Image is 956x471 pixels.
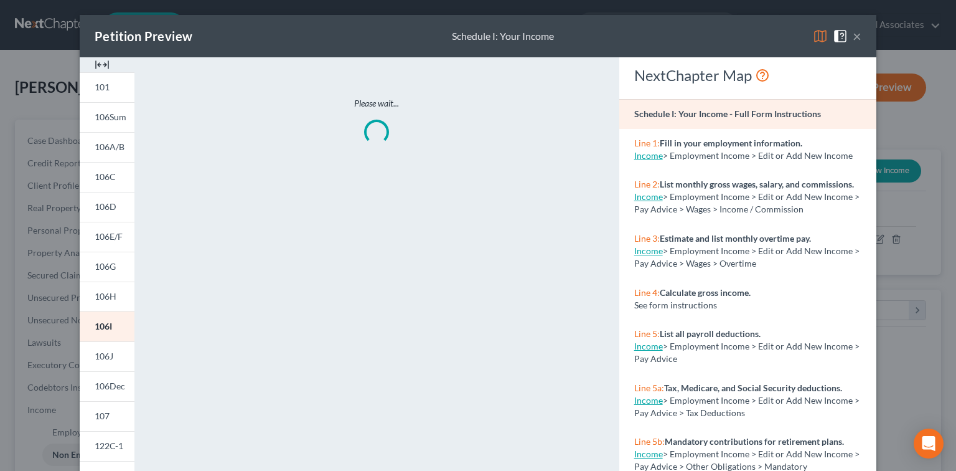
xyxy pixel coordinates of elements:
strong: List all payroll deductions. [660,328,761,339]
a: 106G [80,252,134,282]
a: Income [634,191,663,202]
a: 122C-1 [80,431,134,461]
span: 106G [95,261,116,272]
img: map-eea8200ae884c6f1103ae1953ef3d486a96c86aabb227e865a55264e3737af1f.svg [813,29,828,44]
span: Line 1: [634,138,660,148]
span: 106Dec [95,381,125,391]
span: 106I [95,321,112,331]
div: NextChapter Map [634,65,861,85]
a: 106Dec [80,371,134,401]
div: Open Intercom Messenger [914,429,944,459]
a: 106A/B [80,132,134,162]
a: 107 [80,401,134,431]
span: 106E/F [95,231,123,242]
a: Income [634,449,663,459]
span: Line 2: [634,179,660,189]
span: 106D [95,201,116,212]
span: 106Sum [95,112,126,122]
div: Petition Preview [95,27,192,45]
span: Line 5: [634,328,660,339]
div: Schedule I: Your Income [452,29,554,44]
a: Income [634,245,663,256]
img: help-close-5ba153eb36485ed6c1ea00a893f15db1cb9b99d6cae46e1a8edb6c62d00a1a76.svg [833,29,848,44]
p: Please wait... [187,97,566,110]
a: 106D [80,192,134,222]
span: Line 5b: [634,436,665,447]
a: 106C [80,162,134,192]
a: 106H [80,282,134,312]
span: > Employment Income > Edit or Add New Income > Pay Advice [634,341,860,364]
span: Line 5a: [634,383,664,393]
span: > Employment Income > Edit or Add New Income > Pay Advice > Wages > Overtime [634,245,860,269]
span: 107 [95,411,110,421]
a: Income [634,150,663,161]
span: Line 4: [634,287,660,298]
strong: Calculate gross income. [660,287,751,298]
span: > Employment Income > Edit or Add New Income > Pay Advice > Wages > Income / Commission [634,191,860,214]
span: See form instructions [634,300,717,310]
strong: Fill in your employment information. [660,138,802,148]
a: 106J [80,341,134,371]
span: 101 [95,82,110,92]
span: 122C-1 [95,440,123,451]
a: Income [634,341,663,351]
strong: Tax, Medicare, and Social Security deductions. [664,383,842,393]
button: × [853,29,861,44]
span: Line 3: [634,233,660,244]
img: expand-e0f6d898513216a626fdd78e52531dac95497ffd26381d4c15ee2fc46db09dca.svg [95,57,110,72]
strong: Schedule I: Your Income - Full Form Instructions [634,108,821,119]
a: 106E/F [80,222,134,252]
strong: Mandatory contributions for retirement plans. [665,436,844,447]
span: > Employment Income > Edit or Add New Income > Pay Advice > Tax Deductions [634,395,860,418]
span: 106H [95,291,116,302]
span: > Employment Income > Edit or Add New Income [663,150,853,161]
strong: Estimate and list monthly overtime pay. [660,233,811,244]
strong: List monthly gross wages, salary, and commissions. [660,179,854,189]
a: 106I [80,312,134,341]
span: 106J [95,351,113,361]
span: 106A/B [95,141,124,152]
a: 106Sum [80,102,134,132]
span: 106C [95,171,116,182]
a: 101 [80,72,134,102]
a: Income [634,395,663,406]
